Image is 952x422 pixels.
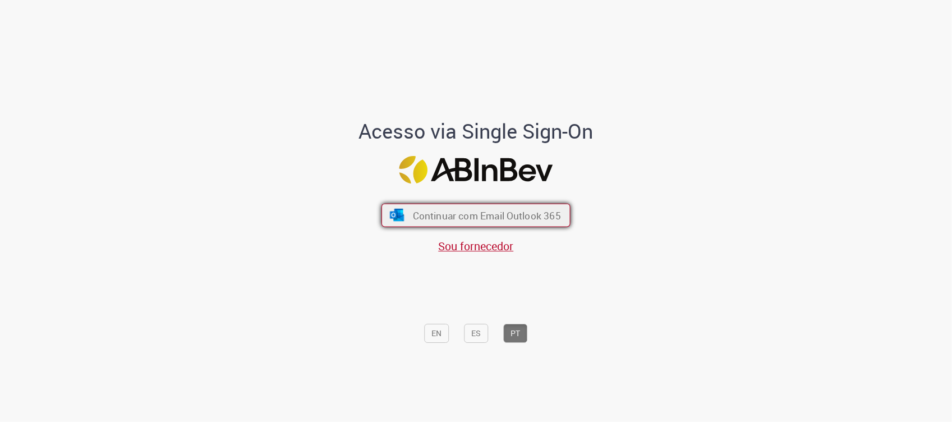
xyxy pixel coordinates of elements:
h1: Acesso via Single Sign-On [320,120,632,143]
img: Logo ABInBev [399,156,553,184]
a: Sou fornecedor [439,238,514,254]
button: ícone Azure/Microsoft 360 Continuar com Email Outlook 365 [381,203,571,227]
button: EN [425,324,449,343]
button: ES [464,324,489,343]
button: PT [504,324,528,343]
span: Continuar com Email Outlook 365 [413,209,561,222]
img: ícone Azure/Microsoft 360 [389,209,405,221]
